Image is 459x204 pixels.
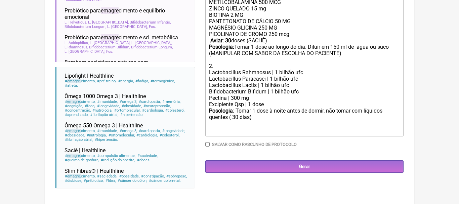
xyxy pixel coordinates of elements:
span: omega 3 [119,129,137,133]
div: Bifidobacterium Bifidum | 1 bilhão ufc [209,88,400,95]
span: hipertensão [94,137,118,142]
span: câncer do cólon [117,178,148,183]
strong: Aviar: 30 [210,37,231,44]
span: compulsão alimentar [97,154,136,158]
span: Saciê | Healthline [65,147,106,154]
span: L. Acidophilus [65,41,89,45]
span: emagre [67,79,81,83]
span: cardiopatia [138,99,161,104]
span: L. [GEOGRAPHIC_DATA] [88,20,129,25]
div: : Tomar 1 dose à noite antes de dormir, não tomar com líquidos quentes ㅤ( 30 dias) [209,108,400,134]
span: fibrilação atrial [65,137,93,142]
span: pré-treino [97,79,117,83]
span: foco [84,104,95,108]
span: prébiotico [83,178,104,183]
span: emagre [101,34,119,41]
input: Gerar [205,160,404,173]
span: longevidade [96,104,120,108]
span: obesidade [65,133,85,137]
span: Lipofight | Healthline [65,73,114,79]
span: nutrologia [86,133,107,137]
span: colesterol [159,133,180,137]
span: obesidade [119,174,139,178]
span: hipertensão [120,113,143,117]
span: emagre [67,174,81,178]
div: Excipiente Qsp | 1 dose [209,101,400,108]
span: L. Helveticus [65,20,87,25]
span: emagre [67,99,81,104]
span: Fos [149,25,156,29]
span: fibrilação atrial [90,113,119,117]
span: omega 3 [119,99,137,104]
span: L. [GEOGRAPHIC_DATA] [65,49,105,54]
div: PANTETONATO DE CÁLCIO 50 MG MAGNÉSIO GLICINA 250 MG PICOLINATO DE CROMO 250 mcg doses (SACHÊ) Tom... [209,18,400,69]
span: concentração [65,108,91,113]
span: obesidade [121,104,142,108]
span: emagre [101,7,119,14]
span: doces [136,158,151,162]
span: Bombom sacietógeno noturno com [MEDICAL_DATA] [65,59,181,72]
strong: Posologia: [209,44,234,50]
span: queima de gordura [65,158,99,162]
div: Lactobacillus Paracasei | 1 bilhão ufc [209,76,400,82]
span: saciedade [97,174,118,178]
span: cimento [65,79,96,83]
span: cimento [65,174,96,178]
span: câncer colorretal [149,178,181,183]
div: Lactobacillus Lactis | 1 bilhão ufc [209,82,400,88]
span: saciedade [137,154,158,158]
span: neuroproteção [143,104,171,108]
span: L. [GEOGRAPHIC_DATA] [90,41,130,45]
div: BIOTINA 2 MG [209,12,400,18]
span: atleta [65,83,78,88]
span: ortomolecular [108,133,135,137]
span: Ômega 1000 Omega 3 | Healthline [65,93,146,99]
div: Pectina | 300 mg [209,95,400,101]
span: Bifidobacterium Longum [65,25,106,29]
span: L. [GEOGRAPHIC_DATA] [107,25,148,29]
span: redução do apetite [100,158,135,162]
span: cimento [65,154,96,158]
span: cardiologia [142,108,164,113]
span: colesterol [165,108,185,113]
span: L Rhamnosus [65,45,88,49]
span: longevidade [162,129,185,133]
span: cimento [65,129,96,133]
span: Probiótico para cimento e equilíbrio emocional [65,7,189,20]
span: sobrepeso [166,174,187,178]
label: Salvar como rascunho de Protocolo [212,142,297,147]
span: Bifidobacterium Bifidum [89,45,130,49]
span: cardiopatia [138,129,161,133]
span: disbiose [65,178,82,183]
span: nutrologia [92,108,113,113]
span: cardiologia [136,133,158,137]
span: L. [GEOGRAPHIC_DATA] [131,41,172,45]
span: imunidade [97,99,118,104]
span: imunidade [97,129,118,133]
span: cognição [65,104,83,108]
span: ortomolecular [114,108,140,113]
span: aprendizado [65,113,89,117]
span: emagre [67,154,81,158]
span: energia [118,79,134,83]
span: Ômega 550 Omega 3 | Healthline [65,122,143,129]
div: Lactobacillus Rahmnosus | 1 bilhão ufc [209,69,400,76]
span: fibra [105,178,116,183]
span: Probiótico para cimento e sd. metabólica [65,34,178,41]
span: Fos [106,49,113,54]
span: Slim Fibras® | Healthline [65,168,124,174]
span: termogênico [150,79,175,83]
span: memória [162,99,181,104]
span: emagre [67,129,81,133]
span: cimento [65,99,96,104]
span: fadiga [135,79,149,83]
strong: Posologia [209,108,233,114]
span: Bifidobacterium Longum [131,45,173,49]
span: Bifidobacterium Infantis [130,20,171,25]
span: constipação [141,174,165,178]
